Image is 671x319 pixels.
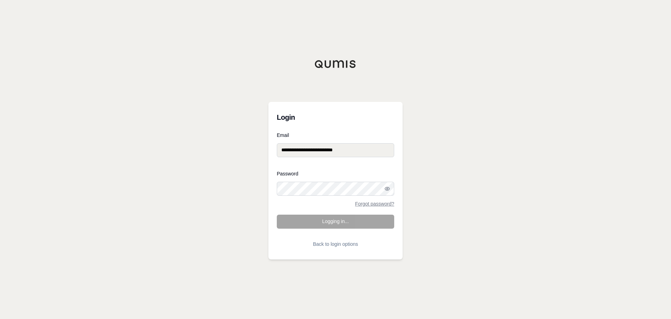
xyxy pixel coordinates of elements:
[277,171,394,176] label: Password
[277,237,394,251] button: Back to login options
[277,110,394,124] h3: Login
[315,60,356,68] img: Qumis
[355,201,394,206] a: Forgot password?
[277,133,394,138] label: Email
